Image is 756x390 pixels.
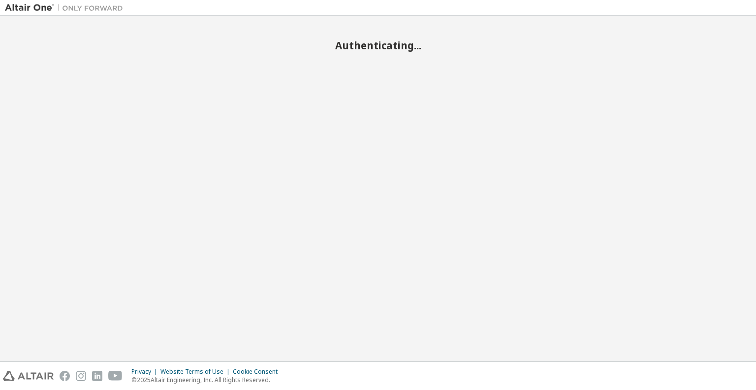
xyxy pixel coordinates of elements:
[131,376,283,384] p: © 2025 Altair Engineering, Inc. All Rights Reserved.
[5,39,751,52] h2: Authenticating...
[60,371,70,381] img: facebook.svg
[5,3,128,13] img: Altair One
[131,368,160,376] div: Privacy
[3,371,54,381] img: altair_logo.svg
[76,371,86,381] img: instagram.svg
[108,371,123,381] img: youtube.svg
[233,368,283,376] div: Cookie Consent
[92,371,102,381] img: linkedin.svg
[160,368,233,376] div: Website Terms of Use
